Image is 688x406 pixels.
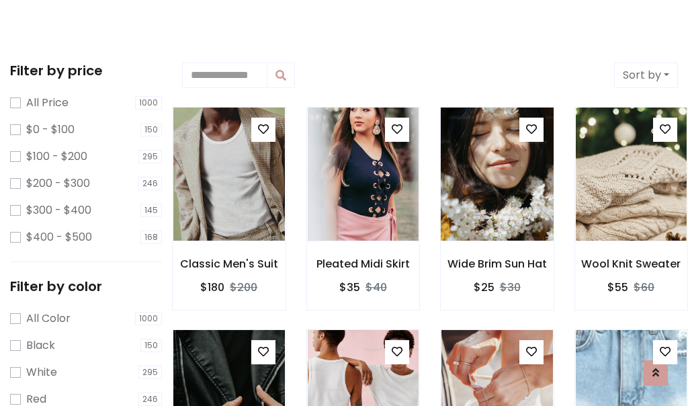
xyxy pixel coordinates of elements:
h5: Filter by price [10,63,162,79]
del: $60 [634,280,654,295]
span: 150 [140,123,162,136]
span: 150 [140,339,162,352]
label: All Color [26,311,71,327]
button: Sort by [614,63,678,88]
label: $100 - $200 [26,149,87,165]
span: 295 [138,150,162,163]
span: 246 [138,393,162,406]
label: $300 - $400 [26,202,91,218]
span: 145 [140,204,162,217]
label: Black [26,337,55,354]
span: 168 [140,231,162,244]
h6: Pleated Midi Skirt [307,257,420,270]
label: $400 - $500 [26,229,92,245]
h6: $35 [339,281,360,294]
span: 246 [138,177,162,190]
h6: Wide Brim Sun Hat [441,257,554,270]
h6: $180 [200,281,224,294]
span: 1000 [135,312,162,325]
del: $40 [365,280,387,295]
label: White [26,364,57,380]
del: $30 [500,280,521,295]
label: $0 - $100 [26,122,75,138]
h6: $25 [474,281,494,294]
h6: $55 [607,281,628,294]
span: 1000 [135,96,162,110]
span: 295 [138,366,162,379]
h6: Classic Men's Suit [173,257,286,270]
del: $200 [230,280,257,295]
h5: Filter by color [10,278,162,294]
h6: Wool Knit Sweater [575,257,688,270]
label: $200 - $300 [26,175,90,192]
label: All Price [26,95,69,111]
